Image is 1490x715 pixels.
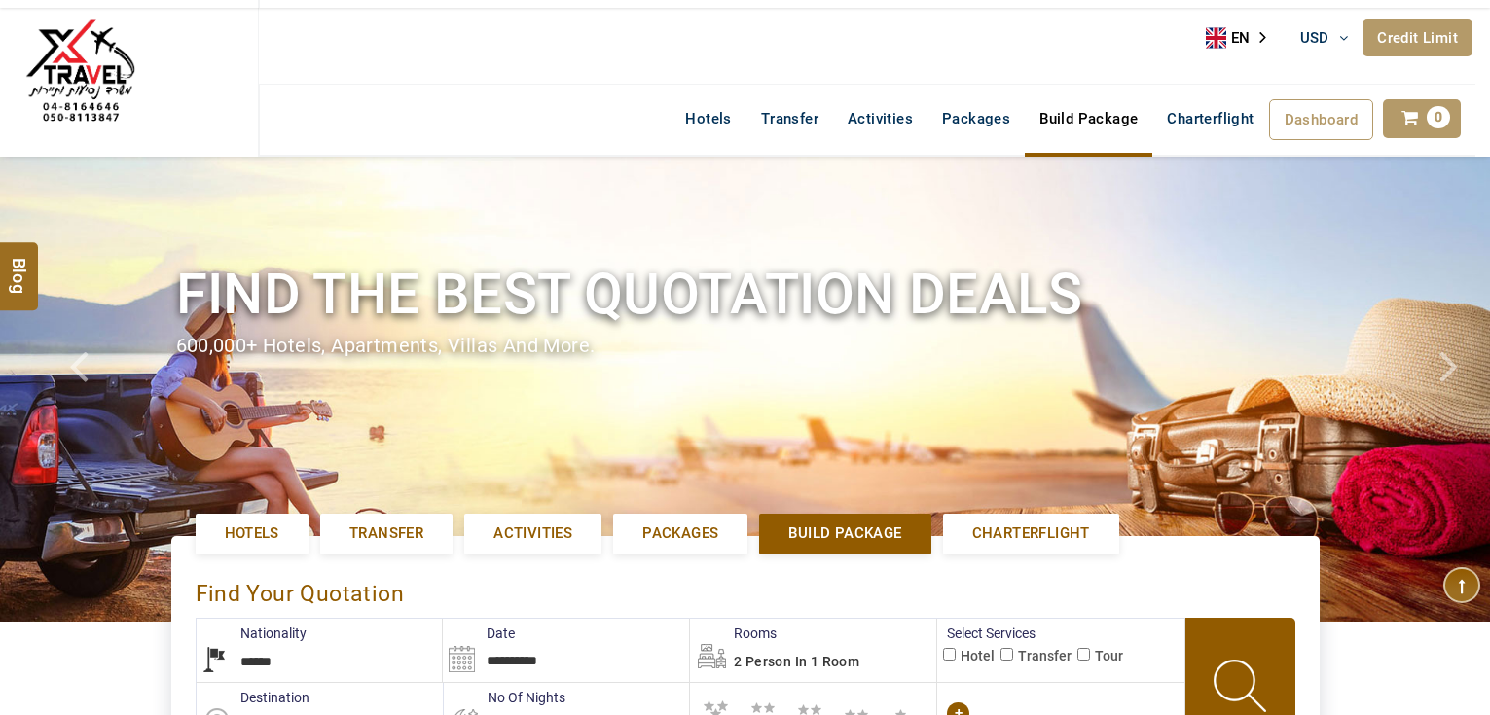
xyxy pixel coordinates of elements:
[788,523,901,544] span: Build Package
[1363,19,1472,56] a: Credit Limit
[1000,648,1013,661] input: Transfer
[833,99,927,138] a: Activities
[927,99,1025,138] a: Packages
[464,514,601,554] a: Activities
[1206,23,1280,53] aside: Language selected: English
[1025,99,1152,138] a: Build Package
[1206,23,1280,53] a: EN
[1152,99,1268,138] a: Charterflight
[937,624,1036,643] label: Select Services
[642,523,718,544] span: Packages
[943,619,995,677] label: Hotel
[1167,110,1254,127] span: Charterflight
[759,514,930,554] a: Build Package
[444,688,565,707] label: No Of Nights
[196,514,309,554] a: Hotels
[1077,648,1090,661] input: Tour
[493,523,572,544] span: Activities
[943,514,1119,554] a: Charterflight
[690,624,777,643] label: Rooms
[197,624,307,643] label: Nationality
[1077,619,1123,677] label: Tour
[671,99,745,138] a: Hotels
[349,523,423,544] span: Transfer
[1383,99,1461,138] a: 0
[943,648,956,661] input: Hotel
[734,654,859,669] span: 2 Person in 1 Room
[1285,111,1359,128] span: Dashboard
[746,99,833,138] a: Transfer
[613,514,747,554] a: Packages
[320,514,453,554] a: Transfer
[1206,23,1280,53] div: Language
[225,523,279,544] span: Hotels
[15,9,146,140] img: The Royal Line Holidays
[1000,619,1072,677] label: Transfer
[7,257,32,273] span: Blog
[196,560,1295,618] div: Find Your Quotation
[197,688,309,707] label: Destination
[443,624,515,643] label: Date
[1300,29,1329,47] span: USD
[972,523,1090,544] span: Charterflight
[1427,106,1450,128] span: 0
